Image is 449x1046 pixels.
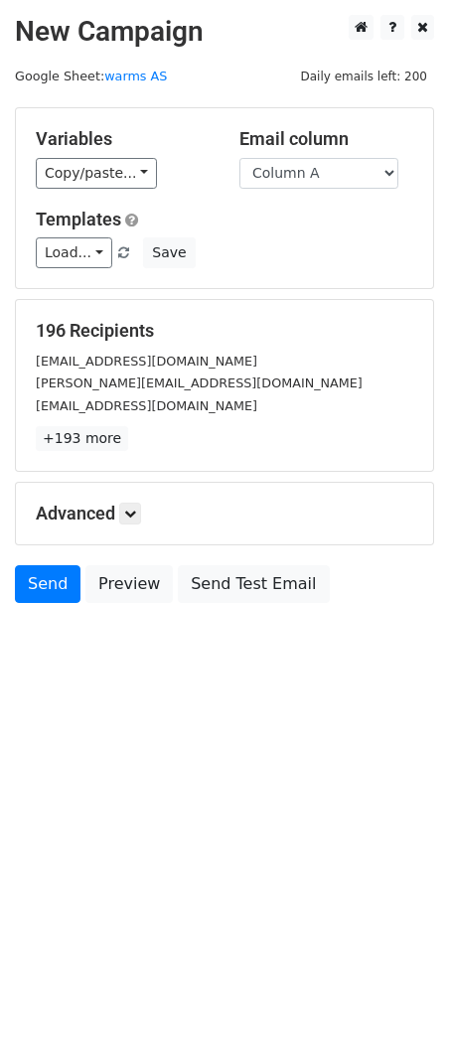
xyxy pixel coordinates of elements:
a: Templates [36,209,121,229]
small: [EMAIL_ADDRESS][DOMAIN_NAME] [36,398,257,413]
a: Copy/paste... [36,158,157,189]
small: [EMAIL_ADDRESS][DOMAIN_NAME] [36,354,257,369]
h5: Variables [36,128,210,150]
h5: Advanced [36,503,413,524]
a: Load... [36,237,112,268]
h5: Email column [239,128,413,150]
a: +193 more [36,426,128,451]
h5: 196 Recipients [36,320,413,342]
button: Save [143,237,195,268]
a: warms AS [104,69,167,83]
small: Google Sheet: [15,69,167,83]
a: Daily emails left: 200 [293,69,434,83]
span: Daily emails left: 200 [293,66,434,87]
a: Send [15,565,80,603]
h2: New Campaign [15,15,434,49]
a: Send Test Email [178,565,329,603]
a: Preview [85,565,173,603]
small: [PERSON_NAME][EMAIL_ADDRESS][DOMAIN_NAME] [36,375,363,390]
iframe: Chat Widget [350,951,449,1046]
